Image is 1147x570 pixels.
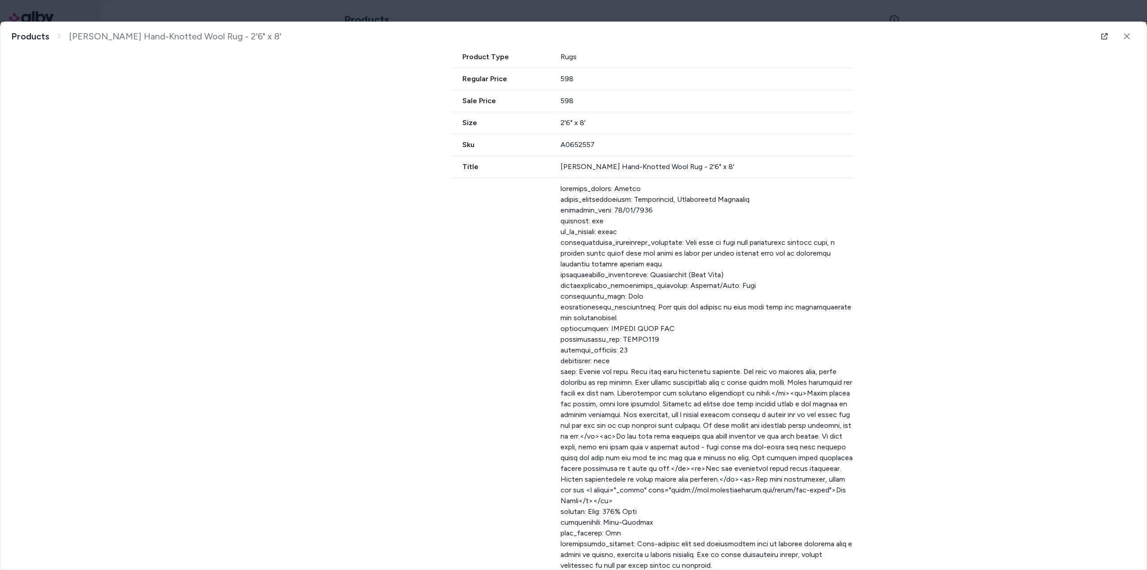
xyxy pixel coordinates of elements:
div: 598 [561,96,854,106]
a: Products [11,31,49,42]
div: 2'6" x 8' [561,117,854,128]
span: [PERSON_NAME] Hand-Knotted Wool Rug - 2'6" x 8' [69,31,281,42]
span: Sale Price [452,96,550,106]
span: Sku [452,139,550,150]
div: A0652557 [561,139,854,150]
span: Title [452,161,550,172]
span: Size [452,117,550,128]
span: Product Type [452,52,550,62]
span: Regular Price [452,74,550,84]
div: 598 [561,74,854,84]
nav: breadcrumb [11,31,281,42]
div: [PERSON_NAME] Hand-Knotted Wool Rug - 2'6" x 8' [561,161,854,172]
div: Rugs [561,52,854,62]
